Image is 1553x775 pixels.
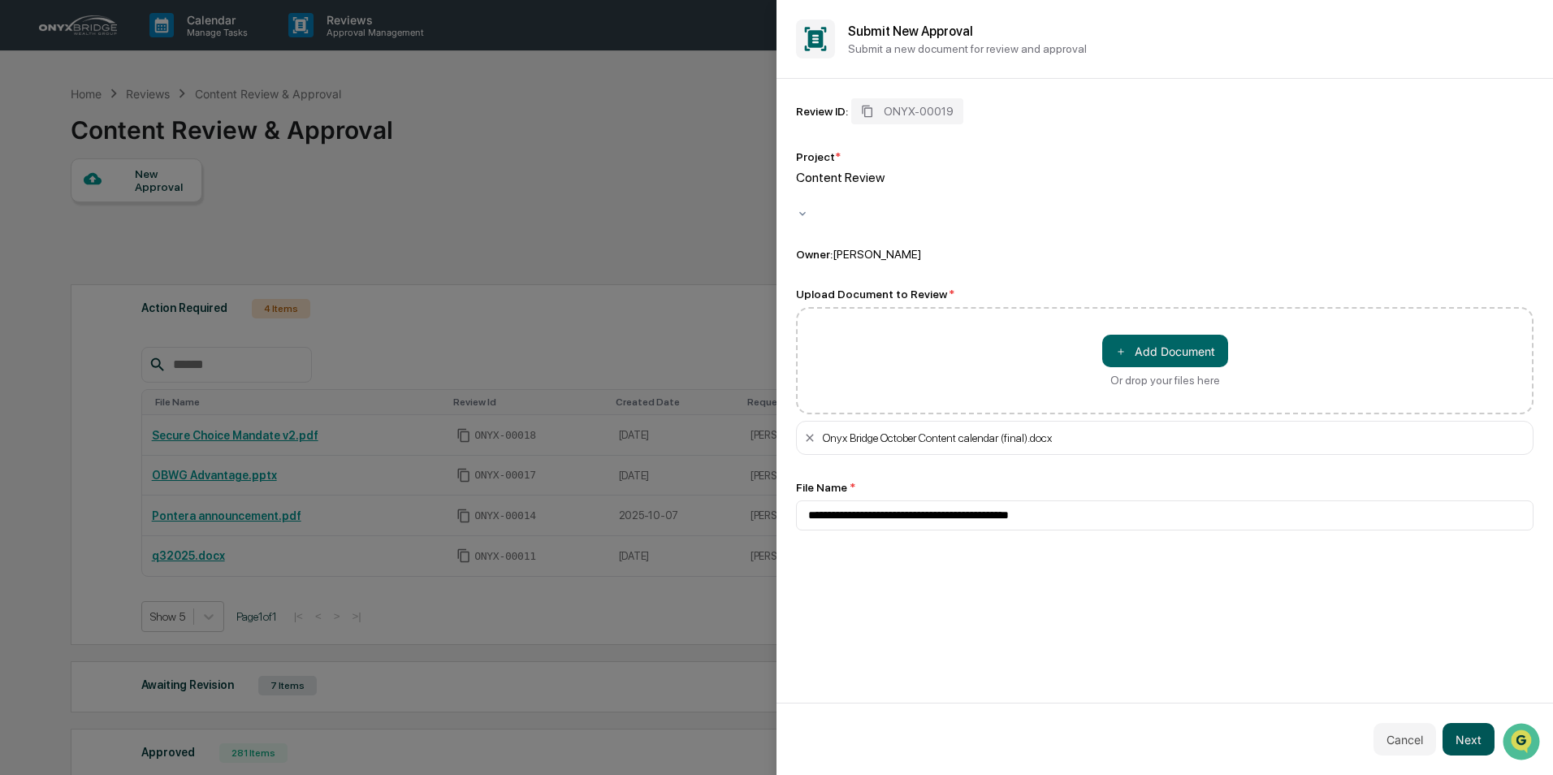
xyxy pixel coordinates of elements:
[796,105,848,118] div: Review ID:
[16,206,29,219] div: 🖐️
[823,431,1526,444] div: Onyx Bridge October Content calendar (final).docx
[884,105,954,118] span: ONYX-00019
[796,481,1534,494] div: File Name
[848,42,1534,55] p: Submit a new document for review and approval
[833,248,921,261] span: [PERSON_NAME]
[1443,723,1495,756] button: Next
[10,198,111,227] a: 🖐️Preclearance
[16,237,29,250] div: 🔎
[2,6,39,35] img: f2157a4c-a0d3-4daa-907e-bb6f0de503a5-1751232295721
[55,141,205,154] div: We're available if you need us!
[111,198,208,227] a: 🗄️Attestations
[848,24,1534,39] h2: Submit New Approval
[1102,335,1228,367] button: Or drop your files here
[1373,723,1436,756] button: Cancel
[10,229,109,258] a: 🔎Data Lookup
[796,288,1534,301] div: Upload Document to Review
[276,129,296,149] button: Start new chat
[796,248,833,261] span: Owner:
[162,275,197,288] span: Pylon
[2,2,39,39] button: Open customer support
[796,170,1534,185] div: Content Review
[115,275,197,288] a: Powered byPylon
[55,124,266,141] div: Start new chat
[1115,344,1127,359] span: ＋
[32,236,102,252] span: Data Lookup
[16,34,296,60] p: How can we help?
[118,206,131,219] div: 🗄️
[16,124,45,154] img: 1746055101610-c473b297-6a78-478c-a979-82029cc54cd1
[796,150,841,163] div: Project
[32,205,105,221] span: Preclearance
[134,205,201,221] span: Attestations
[1110,374,1220,387] div: Or drop your files here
